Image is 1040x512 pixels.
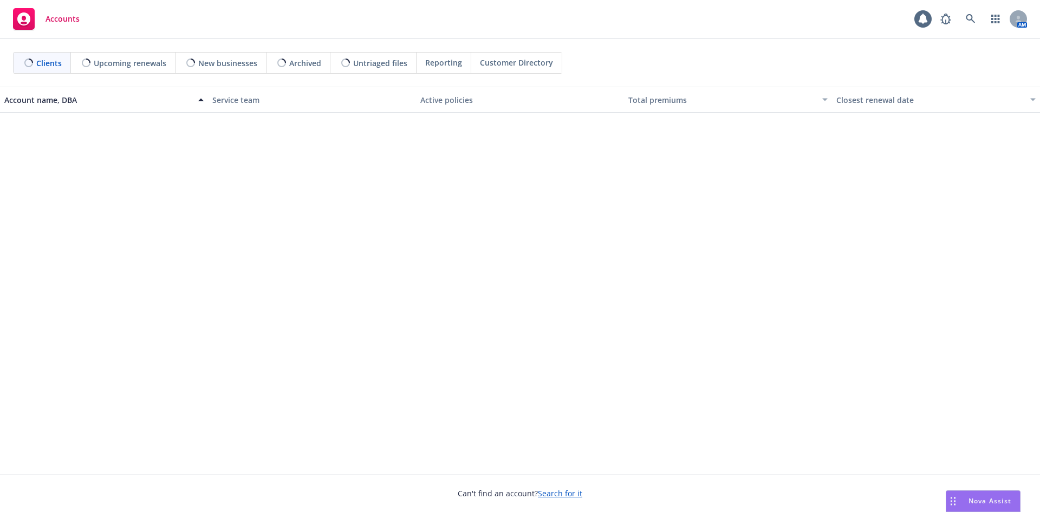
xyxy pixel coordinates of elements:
div: Service team [212,94,412,106]
span: Reporting [425,57,462,68]
a: Switch app [985,8,1006,30]
span: Clients [36,57,62,69]
button: Total premiums [624,87,832,113]
div: Drag to move [946,491,960,511]
span: Customer Directory [480,57,553,68]
div: Active policies [420,94,620,106]
a: Search for it [538,488,582,498]
span: Can't find an account? [458,488,582,499]
span: Upcoming renewals [94,57,166,69]
div: Closest renewal date [836,94,1024,106]
span: New businesses [198,57,257,69]
span: Nova Assist [968,496,1011,505]
span: Untriaged files [353,57,407,69]
span: Accounts [45,15,80,23]
div: Total premiums [628,94,816,106]
a: Report a Bug [935,8,957,30]
button: Closest renewal date [832,87,1040,113]
a: Search [960,8,981,30]
a: Accounts [9,4,84,34]
button: Service team [208,87,416,113]
button: Active policies [416,87,624,113]
span: Archived [289,57,321,69]
div: Account name, DBA [4,94,192,106]
button: Nova Assist [946,490,1020,512]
